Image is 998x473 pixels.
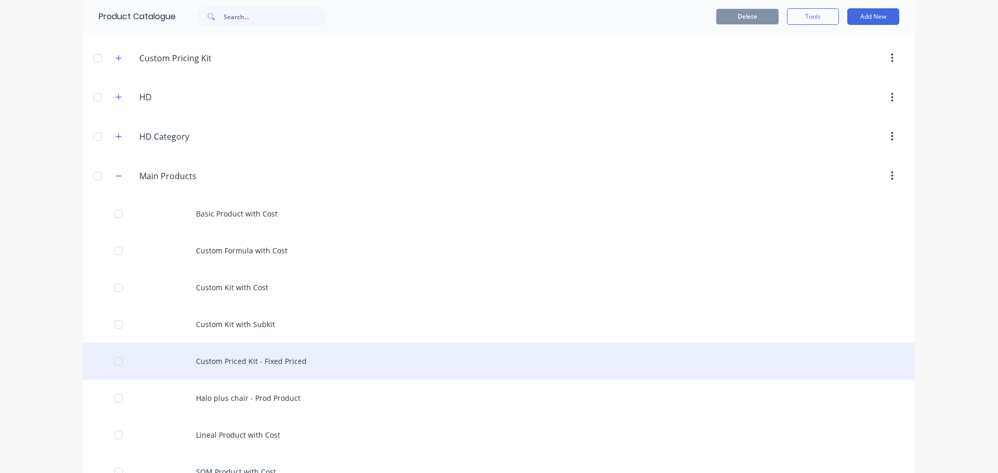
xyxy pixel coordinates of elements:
[139,91,262,103] input: Enter category name
[83,269,915,306] div: Custom Kit with Cost
[83,306,915,343] div: Custom Kit with Subkit
[83,380,915,416] div: Halo plus chair - Prod Product
[847,8,899,25] button: Add New
[83,195,915,232] div: Basic Product with Cost
[139,52,262,64] input: Enter category name
[787,8,839,25] button: Tools
[83,232,915,269] div: Custom Formula with Cost
[224,6,326,27] input: Search...
[83,416,915,453] div: Lineal Product with Cost
[139,170,262,182] input: Enter category name
[716,9,779,24] button: Delete
[83,343,915,380] div: Custom Priced Kit - Fixed Priced
[139,130,262,143] input: Enter category name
